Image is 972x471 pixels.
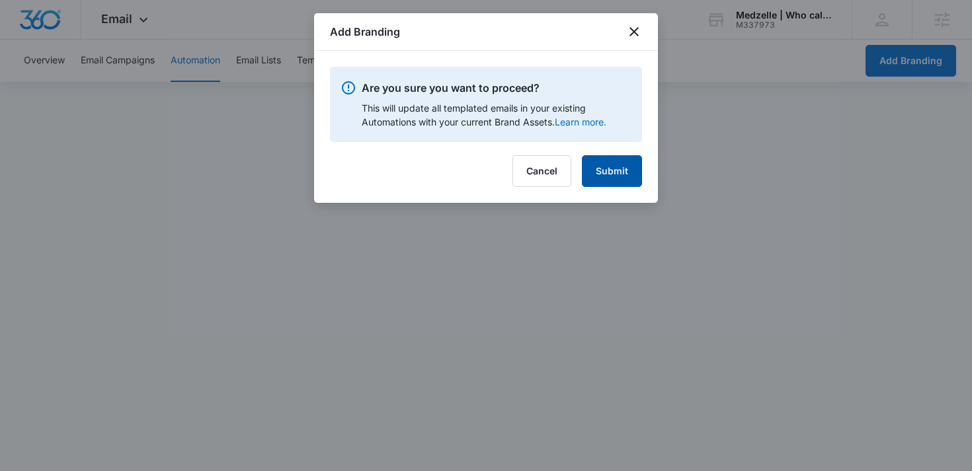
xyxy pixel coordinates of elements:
[626,24,642,40] button: close
[582,155,642,187] button: Submit
[362,101,631,129] p: This will update all templated emails in your existing Automations with your current Brand Assets.
[362,80,631,96] p: Are you sure you want to proceed?
[555,116,606,127] a: Learn more.
[512,155,571,187] button: Cancel
[330,24,400,40] h1: Add Branding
